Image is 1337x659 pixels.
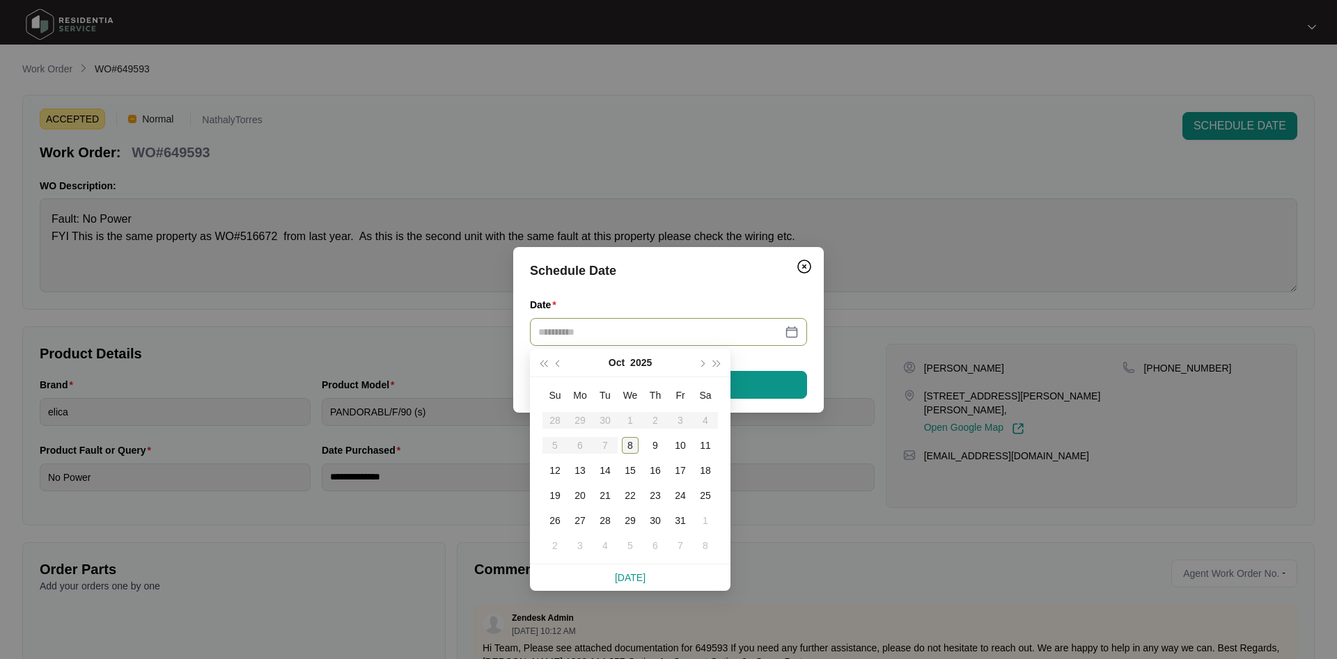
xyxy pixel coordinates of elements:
th: Su [542,383,568,408]
td: 2025-10-17 [668,458,693,483]
div: 16 [647,462,664,479]
td: 2025-11-08 [693,533,718,558]
div: 12 [547,462,563,479]
div: 19 [547,487,563,504]
td: 2025-10-13 [568,458,593,483]
div: 30 [647,512,664,529]
th: Fr [668,383,693,408]
td: 2025-10-23 [643,483,668,508]
div: 23 [647,487,664,504]
div: 26 [547,512,563,529]
td: 2025-10-20 [568,483,593,508]
th: Th [643,383,668,408]
td: 2025-11-05 [618,533,643,558]
div: 11 [697,437,714,454]
div: 18 [697,462,714,479]
img: closeCircle [796,258,813,275]
div: 31 [672,512,689,529]
div: 20 [572,487,588,504]
div: 13 [572,462,588,479]
a: [DATE] [615,572,646,583]
div: 24 [672,487,689,504]
td: 2025-11-01 [693,508,718,533]
th: Sa [693,383,718,408]
div: 17 [672,462,689,479]
td: 2025-10-30 [643,508,668,533]
div: 6 [647,537,664,554]
div: 8 [622,437,639,454]
td: 2025-10-25 [693,483,718,508]
div: 5 [622,537,639,554]
button: Close [793,255,815,278]
div: 27 [572,512,588,529]
th: We [618,383,643,408]
div: 14 [597,462,613,479]
td: 2025-10-09 [643,433,668,458]
div: 7 [672,537,689,554]
div: Schedule Date [530,261,807,280]
td: 2025-10-28 [593,508,618,533]
td: 2025-11-06 [643,533,668,558]
th: Tu [593,383,618,408]
label: Date [530,298,562,312]
td: 2025-10-19 [542,483,568,508]
td: 2025-10-29 [618,508,643,533]
td: 2025-10-10 [668,433,693,458]
div: 2 [547,537,563,554]
div: 29 [622,512,639,529]
div: 8 [697,537,714,554]
div: 4 [597,537,613,554]
div: 21 [597,487,613,504]
td: 2025-10-31 [668,508,693,533]
td: 2025-10-14 [593,458,618,483]
div: 9 [647,437,664,454]
td: 2025-11-03 [568,533,593,558]
div: 22 [622,487,639,504]
td: 2025-10-11 [693,433,718,458]
div: 3 [572,537,588,554]
td: 2025-10-16 [643,458,668,483]
td: 2025-10-12 [542,458,568,483]
td: 2025-10-27 [568,508,593,533]
td: 2025-10-18 [693,458,718,483]
button: 2025 [630,349,652,376]
div: 10 [672,437,689,454]
td: 2025-11-02 [542,533,568,558]
input: Date [538,324,782,340]
td: 2025-10-21 [593,483,618,508]
div: 28 [597,512,613,529]
div: 1 [697,512,714,529]
td: 2025-10-15 [618,458,643,483]
td: 2025-10-26 [542,508,568,533]
td: 2025-11-04 [593,533,618,558]
div: 15 [622,462,639,479]
td: 2025-10-08 [618,433,643,458]
button: Oct [609,349,625,376]
div: 25 [697,487,714,504]
td: 2025-10-24 [668,483,693,508]
td: 2025-10-22 [618,483,643,508]
th: Mo [568,383,593,408]
td: 2025-11-07 [668,533,693,558]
